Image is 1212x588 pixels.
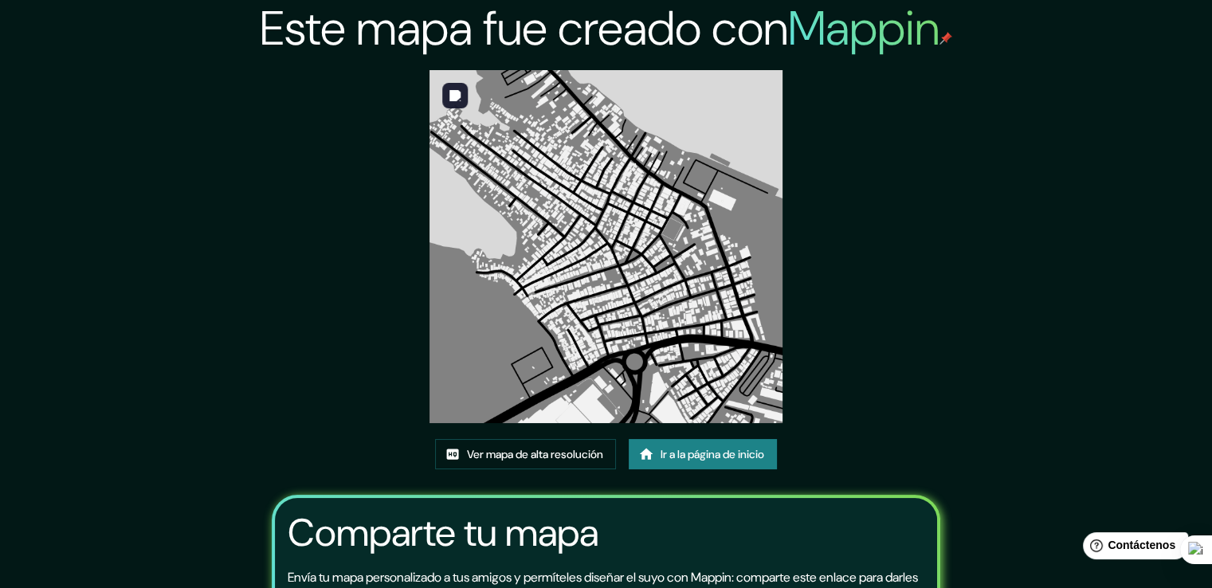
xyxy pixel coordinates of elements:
img: created-map [429,70,783,423]
a: Ver mapa de alta resolución [435,439,616,469]
iframe: Lanzador de widgets de ayuda [1070,526,1194,570]
img: pin de mapeo [939,32,952,45]
font: Comparte tu mapa [288,508,598,558]
font: Ver mapa de alta resolución [467,447,603,461]
a: Ir a la página de inicio [629,439,777,469]
font: Ir a la página de inicio [661,447,764,461]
